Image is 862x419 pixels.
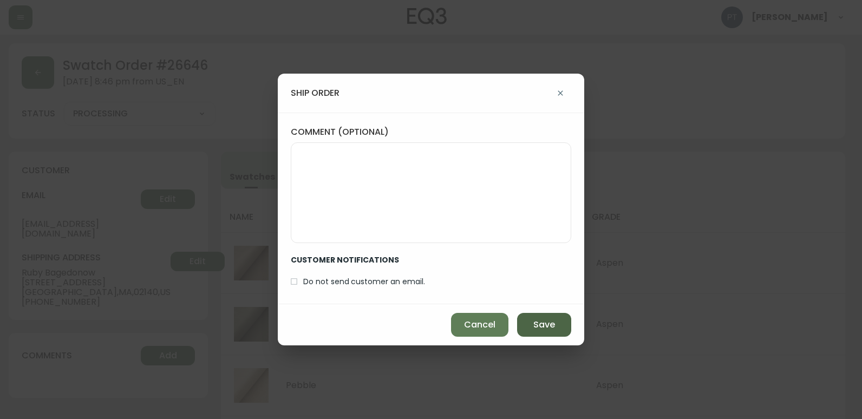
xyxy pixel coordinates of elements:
button: Save [517,313,571,337]
label: comment (optional) [291,126,571,138]
button: Cancel [451,313,508,337]
span: Save [533,319,555,331]
label: CUSTOMER NOTIFICATIONS [291,243,434,272]
span: Cancel [464,319,495,331]
h4: ship order [291,87,339,99]
span: Do not send customer an email. [303,276,425,287]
